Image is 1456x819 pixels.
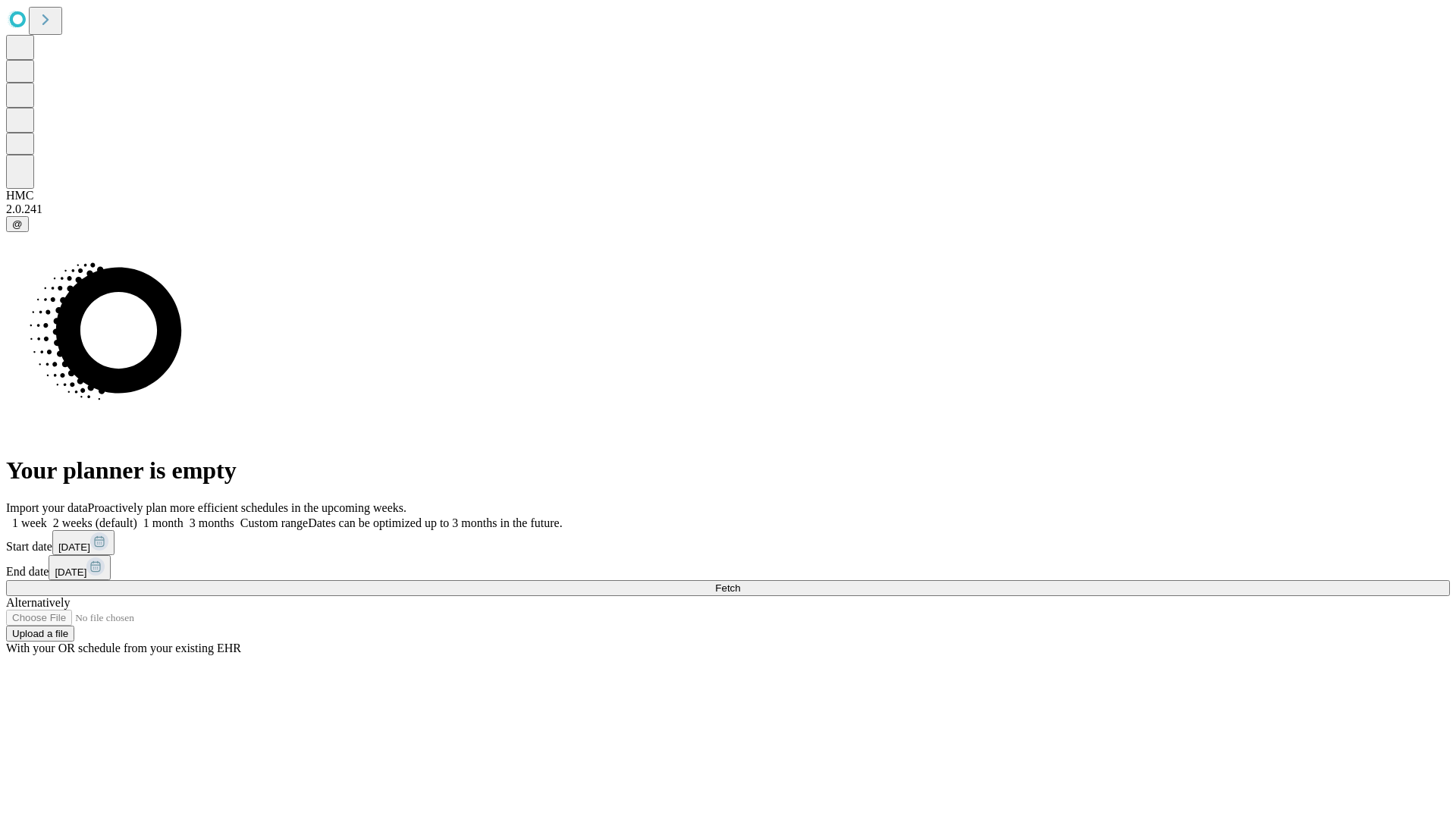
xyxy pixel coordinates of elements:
[6,457,1450,485] h1: Your planner is empty
[6,555,1450,580] div: End date
[12,516,47,529] span: 1 week
[715,582,740,594] span: Fetch
[6,642,241,654] span: With your OR schedule from your existing EHR
[240,516,308,529] span: Custom range
[49,555,111,580] button: [DATE]
[58,541,90,553] span: [DATE]
[143,516,184,529] span: 1 month
[6,626,74,642] button: Upload a file
[88,501,406,514] span: Proactively plan more efficient schedules in the upcoming weeks.
[308,516,562,529] span: Dates can be optimized up to 3 months in the future.
[6,501,88,514] span: Import your data
[52,530,115,555] button: [DATE]
[6,216,29,232] button: @
[6,580,1450,596] button: Fetch
[6,189,1450,202] div: HMC
[6,596,70,609] span: Alternatively
[12,218,23,230] span: @
[6,530,1450,555] div: Start date
[55,566,86,578] span: [DATE]
[6,202,1450,216] div: 2.0.241
[53,516,137,529] span: 2 weeks (default)
[190,516,234,529] span: 3 months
